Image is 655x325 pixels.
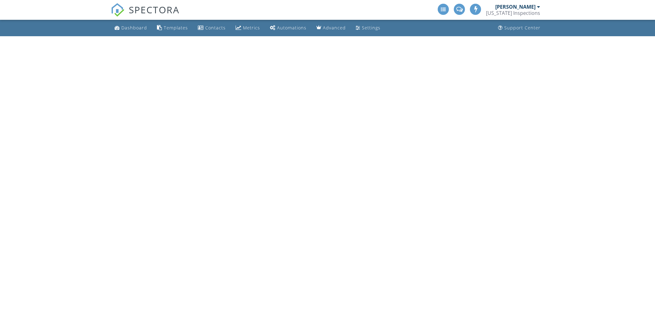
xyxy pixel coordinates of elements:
[362,25,380,31] div: Settings
[205,25,226,31] div: Contacts
[154,22,190,34] a: Templates
[504,25,540,31] div: Support Center
[277,25,306,31] div: Automations
[243,25,260,31] div: Metrics
[111,8,180,21] a: SPECTORA
[496,22,543,34] a: Support Center
[323,25,346,31] div: Advanced
[233,22,262,34] a: Metrics
[164,25,188,31] div: Templates
[314,22,348,34] a: Advanced
[111,3,124,17] img: The Best Home Inspection Software - Spectora
[267,22,309,34] a: Automations (Advanced)
[195,22,228,34] a: Contacts
[353,22,383,34] a: Settings
[112,22,150,34] a: Dashboard
[486,10,540,16] div: Delaware Inspections
[121,25,147,31] div: Dashboard
[129,3,180,16] span: SPECTORA
[495,4,536,10] div: [PERSON_NAME]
